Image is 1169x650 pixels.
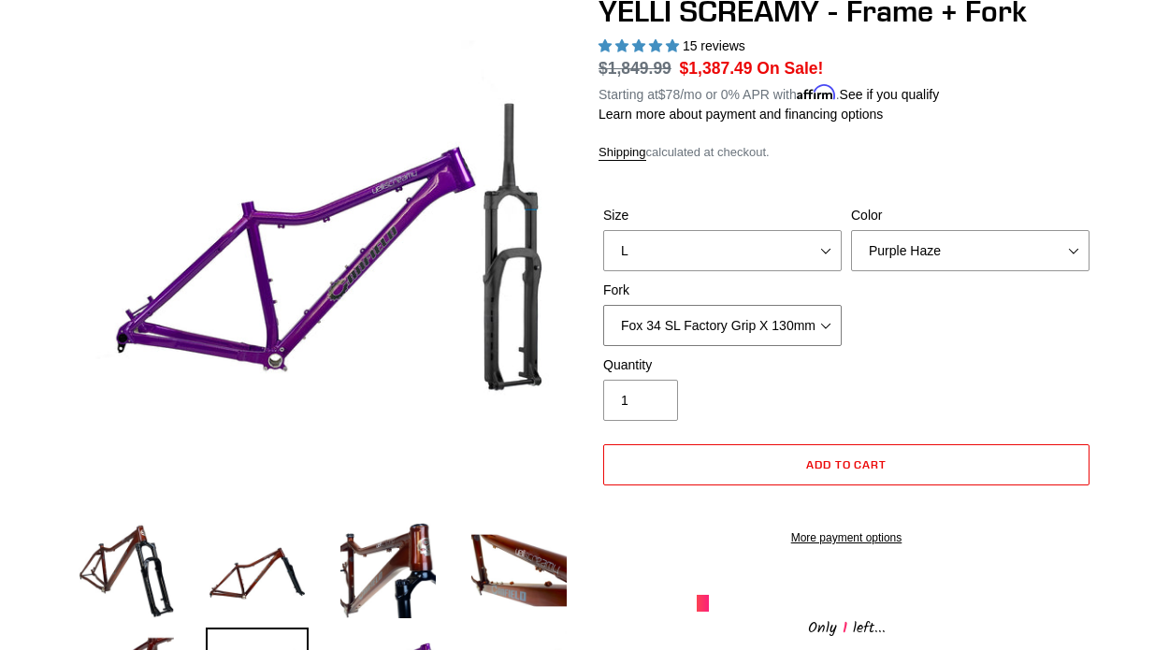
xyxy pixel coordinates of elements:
[658,87,680,102] span: $78
[599,107,883,122] a: Learn more about payment and financing options
[599,80,939,105] p: Starting at /mo or 0% APR with .
[757,56,823,80] span: On Sale!
[840,87,940,102] a: See if you qualify - Learn more about Affirm Financing (opens in modal)
[603,529,1090,546] a: More payment options
[697,612,996,641] div: Only left...
[468,519,570,622] img: Load image into Gallery viewer, YELLI SCREAMY - Frame + Fork
[603,281,842,300] label: Fork
[680,59,753,78] span: $1,387.49
[599,59,671,78] s: $1,849.99
[683,38,745,53] span: 15 reviews
[603,206,842,225] label: Size
[603,444,1090,485] button: Add to cart
[599,38,683,53] span: 5.00 stars
[837,616,853,640] span: 1
[599,143,1094,162] div: calculated at checkout.
[206,519,309,622] img: Load image into Gallery viewer, YELLI SCREAMY - Frame + Fork
[806,457,888,471] span: Add to cart
[797,84,836,100] span: Affirm
[599,145,646,161] a: Shipping
[603,355,842,375] label: Quantity
[337,519,440,622] img: Load image into Gallery viewer, YELLI SCREAMY - Frame + Fork
[851,206,1090,225] label: Color
[75,519,178,622] img: Load image into Gallery viewer, YELLI SCREAMY - Frame + Fork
